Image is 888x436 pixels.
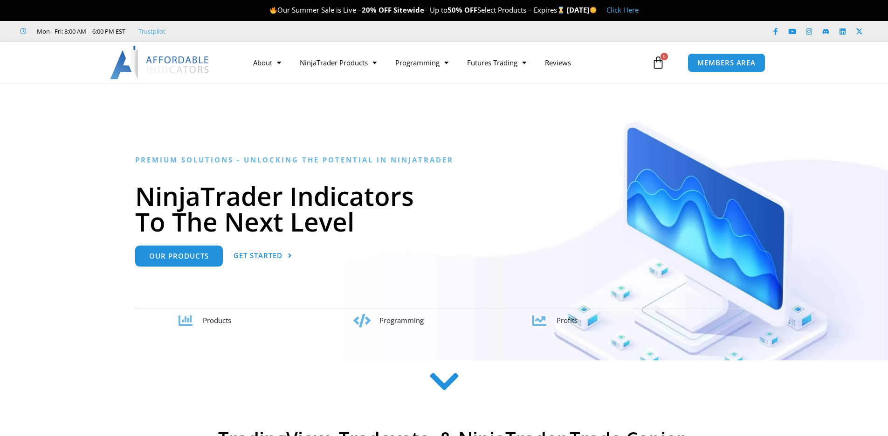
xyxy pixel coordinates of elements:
img: 🌞 [590,7,597,14]
img: LogoAI | Affordable Indicators – NinjaTrader [110,46,210,79]
span: 0 [661,53,668,60]
span: Products [203,316,231,325]
a: Programming [386,52,458,73]
a: MEMBERS AREA [688,53,765,72]
a: About [244,52,290,73]
a: Our Products [135,246,223,267]
a: Click Here [606,5,639,14]
a: Trustpilot [138,26,165,37]
h1: NinjaTrader Indicators To The Next Level [135,183,753,234]
a: Get Started [234,246,292,267]
h6: Premium Solutions - Unlocking the Potential in NinjaTrader [135,155,753,164]
span: Get Started [234,252,282,259]
span: MEMBERS AREA [697,59,756,66]
strong: [DATE] [567,5,597,14]
span: Our Summer Sale is Live – – Up to Select Products – Expires [269,5,567,14]
span: Mon - Fri: 8:00 AM – 6:00 PM EST [34,26,125,37]
strong: 50% OFF [447,5,477,14]
a: Reviews [536,52,580,73]
span: Profits [557,316,578,325]
a: NinjaTrader Products [290,52,386,73]
img: 🔥 [270,7,277,14]
a: Futures Trading [458,52,536,73]
a: 0 [638,49,679,76]
nav: Menu [244,52,649,73]
span: Programming [379,316,424,325]
strong: 20% OFF [362,5,392,14]
strong: Sitewide [393,5,424,14]
img: ⌛ [558,7,564,14]
span: Our Products [149,253,209,260]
